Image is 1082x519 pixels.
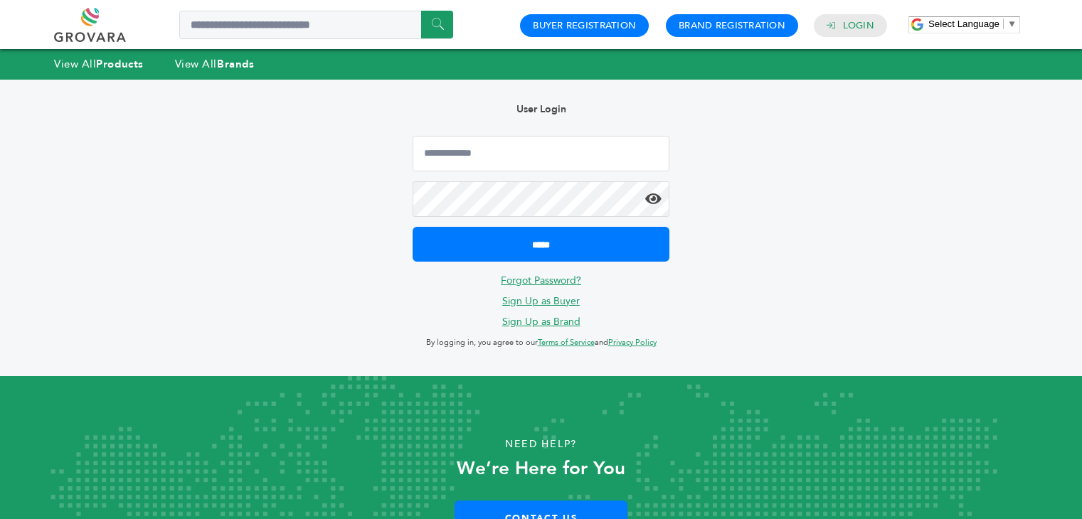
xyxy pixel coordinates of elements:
input: Password [413,181,669,217]
input: Email Address [413,136,669,171]
input: Search a product or brand... [179,11,453,39]
a: Terms of Service [538,337,595,348]
a: Sign Up as Buyer [502,294,580,308]
p: Need Help? [54,434,1028,455]
a: View AllProducts [54,57,144,71]
a: Select Language​ [928,18,1017,29]
strong: Brands [217,57,254,71]
a: View AllBrands [175,57,255,71]
a: Sign Up as Brand [502,315,580,328]
a: Login [843,19,874,32]
span: ​ [1003,18,1004,29]
strong: Products [96,57,143,71]
strong: We’re Here for You [457,456,625,481]
a: Forgot Password? [501,274,581,287]
a: Privacy Policy [608,337,657,348]
span: ▼ [1007,18,1017,29]
p: By logging in, you agree to our and [413,334,669,351]
a: Buyer Registration [533,19,636,32]
b: User Login [516,102,566,116]
span: Select Language [928,18,999,29]
a: Brand Registration [679,19,785,32]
